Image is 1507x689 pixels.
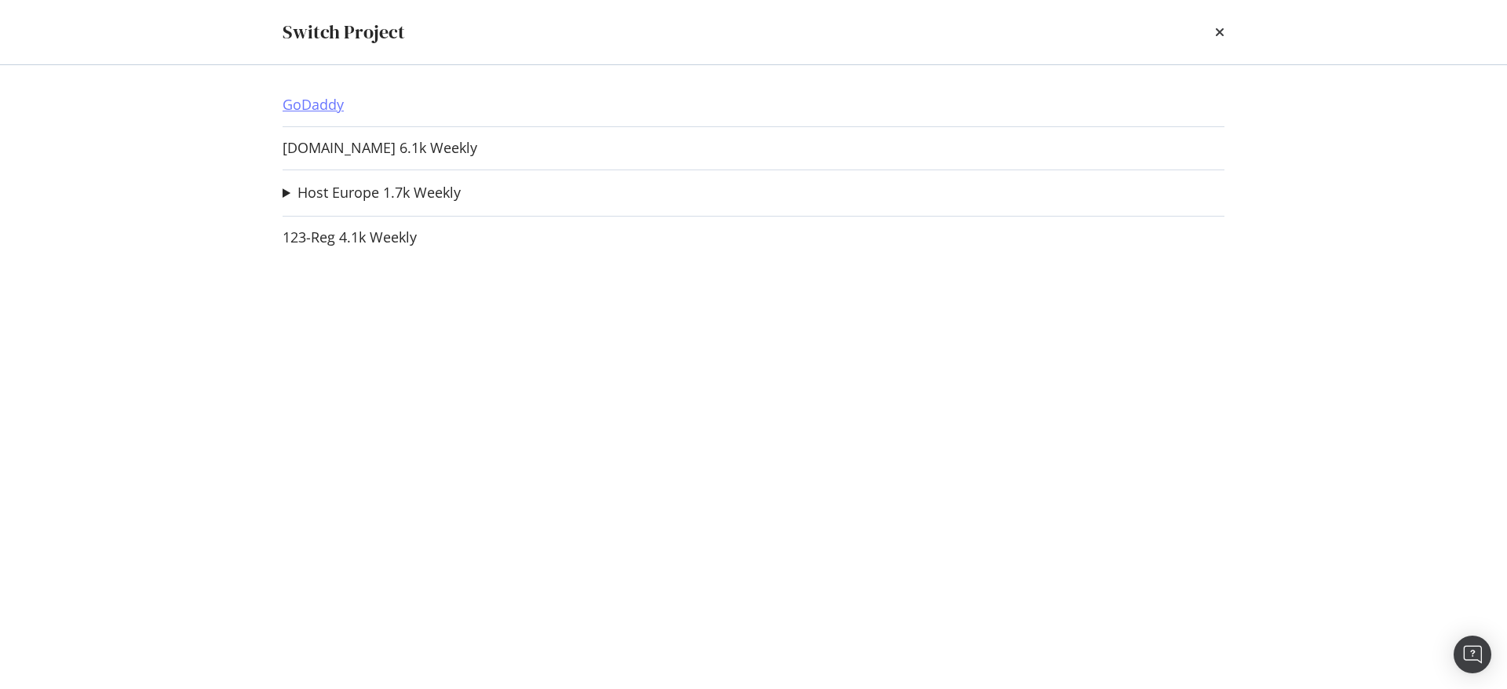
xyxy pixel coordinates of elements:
[1215,19,1224,46] div: times
[1454,636,1491,673] div: Open Intercom Messenger
[283,229,417,246] a: 123-Reg 4.1k Weekly
[283,97,344,113] a: GoDaddy
[283,183,461,203] summary: Host Europe 1.7k Weekly
[297,184,461,201] a: Host Europe 1.7k Weekly
[283,140,477,156] a: [DOMAIN_NAME] 6.1k Weekly
[283,19,405,46] div: Switch Project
